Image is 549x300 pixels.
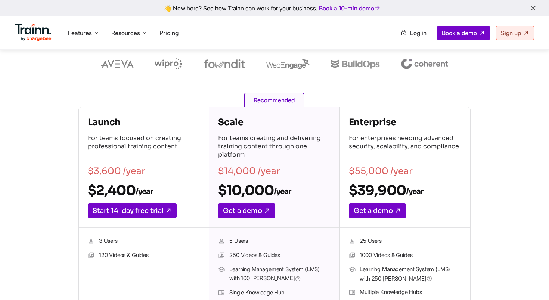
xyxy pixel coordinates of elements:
[437,26,490,40] a: Book a demo
[396,26,431,40] a: Log in
[349,182,461,199] h2: $39,900
[349,251,461,260] li: 1000 Videos & Guides
[136,187,153,196] sub: /year
[218,166,280,177] s: $14,000 /year
[101,60,134,68] img: aveva logo
[88,182,200,199] h2: $2,400
[331,59,379,69] img: buildops logo
[317,3,382,13] a: Book a 10-min demo
[218,116,330,128] h4: Scale
[274,187,291,196] sub: /year
[512,264,549,300] iframe: Chat Widget
[266,59,310,69] img: webengage logo
[155,58,183,69] img: wipro logo
[88,134,200,160] p: For teams focused on creating professional training content
[401,59,448,69] img: coherent logo
[244,93,304,107] span: Recommended
[218,251,330,260] li: 250 Videos & Guides
[15,24,52,41] img: Trainn Logo
[204,59,245,68] img: foundit logo
[88,166,145,177] s: $3,600 /year
[496,26,534,40] a: Sign up
[229,265,330,284] span: Learning Management System (LMS) with 100 [PERSON_NAME]
[360,265,461,283] span: Learning Management System (LMS) with 250 [PERSON_NAME]
[349,166,413,177] s: $55,000 /year
[88,251,200,260] li: 120 Videos & Guides
[349,134,461,160] p: For enterprises needing advanced security, scalability, and compliance
[218,182,330,199] h2: $10,000
[88,116,200,128] h4: Launch
[218,134,330,160] p: For teams creating and delivering training content through one platform
[218,236,330,246] li: 5 Users
[349,203,406,218] a: Get a demo
[410,29,427,37] span: Log in
[111,29,140,37] span: Resources
[406,187,423,196] sub: /year
[349,288,461,297] li: Multiple Knowledge Hubs
[88,203,177,218] a: Start 14-day free trial
[501,29,521,37] span: Sign up
[68,29,92,37] span: Features
[442,29,477,37] span: Book a demo
[349,236,461,246] li: 25 Users
[88,236,200,246] li: 3 Users
[159,29,179,37] a: Pricing
[4,4,545,12] div: 👋 New here? See how Trainn can work for your business.
[349,116,461,128] h4: Enterprise
[218,288,330,298] li: Single Knowledge Hub
[218,203,275,218] a: Get a demo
